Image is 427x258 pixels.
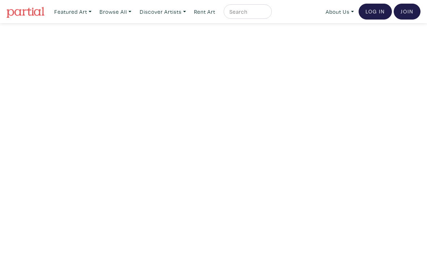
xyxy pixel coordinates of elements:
a: Log In [359,4,392,20]
a: Join [394,4,420,20]
a: Discover Artists [136,4,189,19]
a: Featured Art [51,4,95,19]
a: About Us [322,4,357,19]
a: Browse All [96,4,135,19]
a: Rent Art [191,4,219,19]
input: Search [229,7,265,16]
